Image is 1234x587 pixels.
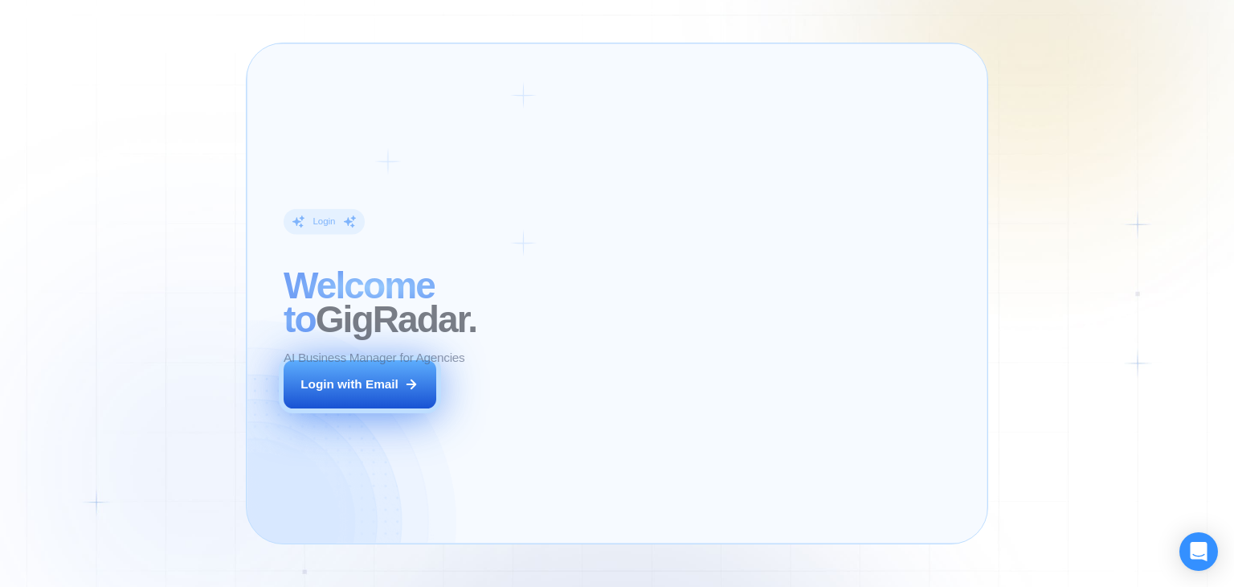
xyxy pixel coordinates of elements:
div: [PERSON_NAME] [664,379,780,392]
div: Digital Agency [695,399,763,411]
h2: ‍ GigRadar. [284,269,564,336]
h2: The next generation of lead generation. [595,277,957,344]
div: Login with Email [300,376,398,392]
p: Previously, we had a 5% to 7% reply rate on Upwork, but now our sales increased by 17%-20%. This ... [613,426,938,495]
span: Welcome to [284,265,435,340]
div: CEO [664,399,687,411]
button: Login with Email [284,360,436,408]
div: Login [313,216,335,228]
p: AI Business Manager for Agencies [284,349,464,366]
div: Open Intercom Messenger [1179,532,1218,571]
